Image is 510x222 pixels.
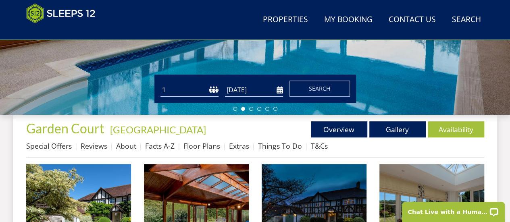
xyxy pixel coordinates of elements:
a: Things To Do [258,141,302,151]
a: Overview [311,121,367,137]
a: About [116,141,136,151]
a: Gallery [369,121,426,137]
a: Availability [428,121,484,137]
a: Contact Us [385,11,439,29]
a: Special Offers [26,141,72,151]
button: Search [289,81,350,97]
span: - [107,124,206,135]
a: T&Cs [311,141,328,151]
span: Garden Court [26,120,104,136]
iframe: LiveChat chat widget [397,197,510,222]
a: Garden Court [26,120,107,136]
a: Extras [229,141,249,151]
a: Facts A-Z [145,141,175,151]
iframe: Customer reviews powered by Trustpilot [22,28,107,35]
a: My Booking [321,11,376,29]
a: [GEOGRAPHIC_DATA] [110,124,206,135]
input: Arrival Date [225,83,283,97]
span: Search [309,85,331,92]
a: Reviews [81,141,107,151]
a: Search [449,11,484,29]
a: Properties [260,11,311,29]
img: Sleeps 12 [26,3,96,23]
a: Floor Plans [183,141,220,151]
